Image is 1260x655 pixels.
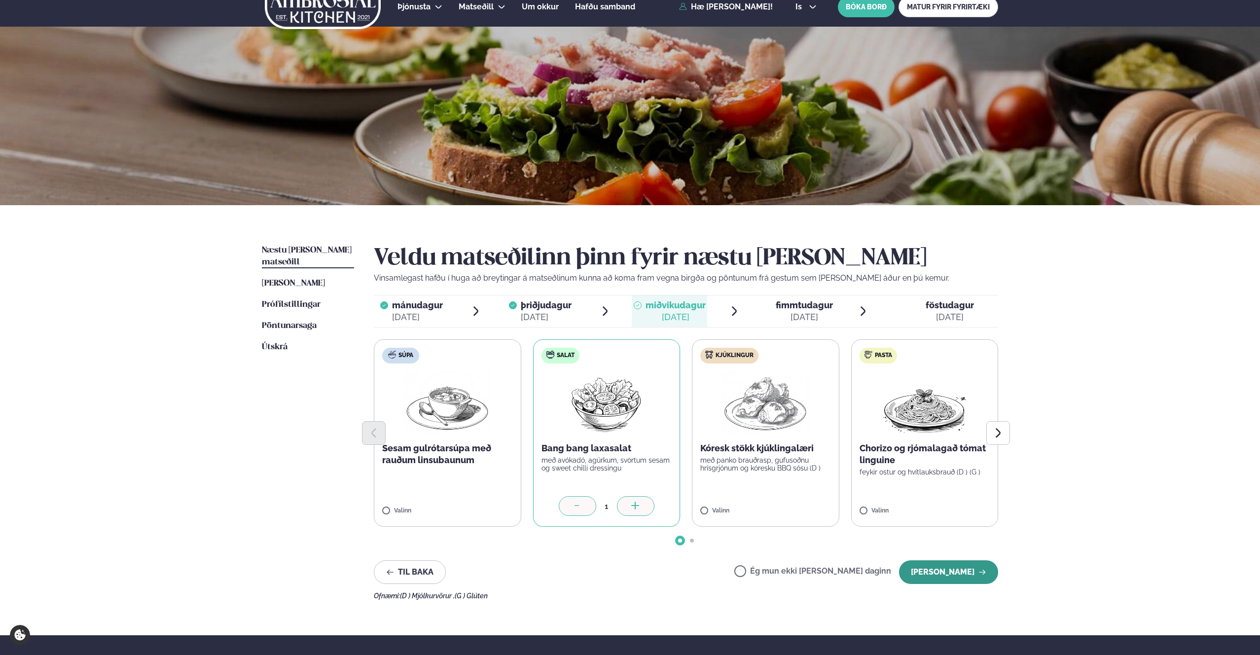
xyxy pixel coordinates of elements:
[10,625,30,645] a: Cookie settings
[795,3,805,11] span: is
[374,272,998,284] p: Vinsamlegast hafðu í huga að breytingar á matseðlinum kunna að koma fram vegna birgða og pöntunum...
[262,279,325,288] span: [PERSON_NAME]
[700,442,831,454] p: Kóresk stökk kjúklingalæri
[262,299,321,311] a: Prófílstillingar
[398,352,413,360] span: Súpa
[262,320,317,332] a: Pöntunarsaga
[575,1,635,13] a: Hafðu samband
[679,2,773,11] a: Hæ [PERSON_NAME]!
[262,343,288,351] span: Útskrá
[541,442,672,454] p: Bang bang laxasalat
[575,2,635,11] span: Hafðu samband
[899,560,998,584] button: [PERSON_NAME]
[926,300,974,310] span: föstudagur
[404,371,491,435] img: Soup.png
[864,351,872,359] img: pasta.svg
[262,300,321,309] span: Prófílstillingar
[374,245,998,272] h2: Veldu matseðilinn þinn fyrir næstu [PERSON_NAME]
[392,300,443,310] span: mánudagur
[262,341,288,353] a: Útskrá
[522,1,559,13] a: Um okkur
[716,352,754,360] span: Kjúklingur
[546,351,554,359] img: salad.svg
[521,300,572,310] span: þriðjudagur
[362,421,386,445] button: Previous slide
[646,311,706,323] div: [DATE]
[522,2,559,11] span: Um okkur
[986,421,1010,445] button: Next slide
[541,456,672,472] p: með avókadó, agúrkum, svörtum sesam og sweet chilli dressingu
[875,352,892,360] span: Pasta
[700,456,831,472] p: með panko brauðrasp, gufusoðnu hrísgrjónum og kóresku BBQ sósu (D )
[459,1,494,13] a: Matseðill
[262,278,325,290] a: [PERSON_NAME]
[776,311,833,323] div: [DATE]
[521,311,572,323] div: [DATE]
[459,2,494,11] span: Matseðill
[690,539,694,543] span: Go to slide 2
[646,300,706,310] span: miðvikudagur
[563,371,650,435] img: Salad.png
[860,442,990,466] p: Chorizo og rjómalagað tómat linguine
[397,2,431,11] span: Þjónusta
[678,539,682,543] span: Go to slide 1
[262,246,352,266] span: Næstu [PERSON_NAME] matseðill
[388,351,396,359] img: soup.svg
[397,1,431,13] a: Þjónusta
[262,245,354,268] a: Næstu [PERSON_NAME] matseðill
[392,311,443,323] div: [DATE]
[557,352,575,360] span: Salat
[374,592,998,600] div: Ofnæmi:
[374,560,446,584] button: Til baka
[455,592,488,600] span: (G ) Glúten
[881,371,968,435] img: Spagetti.png
[705,351,713,359] img: chicken.svg
[262,322,317,330] span: Pöntunarsaga
[382,442,513,466] p: Sesam gulrótarsúpa með rauðum linsubaunum
[788,3,825,11] button: is
[722,371,809,435] img: Chicken-thighs.png
[926,311,974,323] div: [DATE]
[400,592,455,600] span: (D ) Mjólkurvörur ,
[596,501,617,512] div: 1
[860,468,990,476] p: feykir ostur og hvítlauksbrauð (D ) (G )
[776,300,833,310] span: fimmtudagur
